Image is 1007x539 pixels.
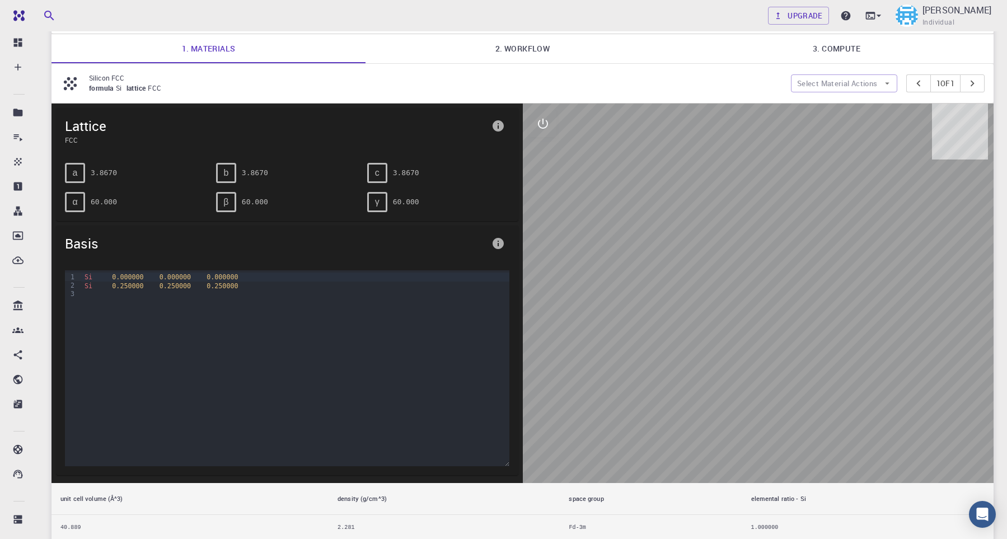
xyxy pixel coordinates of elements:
[22,8,63,18] span: Support
[65,117,487,135] span: Lattice
[65,235,487,252] span: Basis
[116,83,127,92] span: Si
[375,197,380,207] span: γ
[680,34,994,63] a: 3. Compute
[112,282,143,290] span: 0.250000
[65,135,487,145] span: FCC
[51,34,366,63] a: 1. Materials
[393,192,419,212] pre: 60.000
[487,115,509,137] button: info
[969,501,996,528] div: Open Intercom Messenger
[768,7,829,25] a: Upgrade
[366,34,680,63] a: 2. Workflow
[375,168,380,178] span: c
[207,273,238,281] span: 0.000000
[65,281,76,289] div: 2
[65,273,76,281] div: 1
[896,4,918,27] img: Mayura BasnaYAKE
[560,483,742,515] th: space group
[51,483,329,515] th: unit cell volume (Å^3)
[742,483,994,515] th: elemental ratio - Si
[242,163,268,182] pre: 3.8670
[906,74,985,92] div: pager
[85,273,92,281] span: Si
[160,273,191,281] span: 0.000000
[922,17,954,28] span: Individual
[65,289,76,298] div: 3
[160,282,191,290] span: 0.250000
[223,197,228,207] span: β
[89,83,116,92] span: formula
[148,83,166,92] span: FCC
[73,168,78,178] span: a
[930,74,961,92] button: 1of1
[223,168,228,178] span: b
[72,197,77,207] span: α
[329,483,560,515] th: density (g/cm^3)
[89,73,782,83] p: Silicon FCC
[127,83,148,92] span: lattice
[91,163,117,182] pre: 3.8670
[85,282,92,290] span: Si
[242,192,268,212] pre: 60.000
[922,3,991,17] p: [PERSON_NAME]
[791,74,897,92] button: Select Material Actions
[9,10,25,21] img: logo
[91,192,117,212] pre: 60.000
[207,282,238,290] span: 0.250000
[393,163,419,182] pre: 3.8670
[112,273,143,281] span: 0.000000
[487,232,509,255] button: info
